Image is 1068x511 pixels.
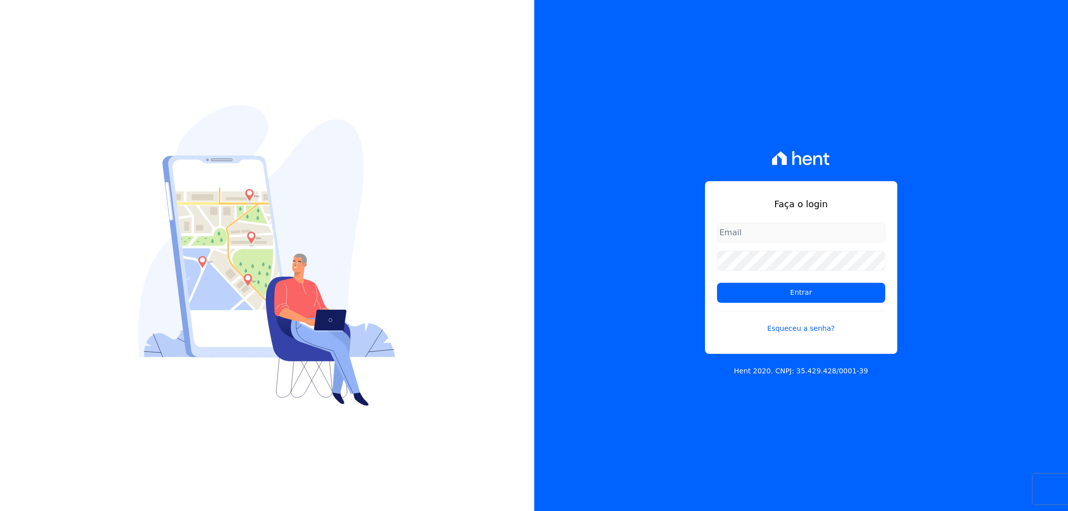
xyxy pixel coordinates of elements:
a: Esqueceu a senha? [717,311,885,334]
input: Entrar [717,283,885,303]
p: Hent 2020. CNPJ: 35.429.428/0001-39 [734,366,868,376]
input: Email [717,223,885,243]
h1: Faça o login [717,197,885,211]
img: Login [138,105,396,406]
